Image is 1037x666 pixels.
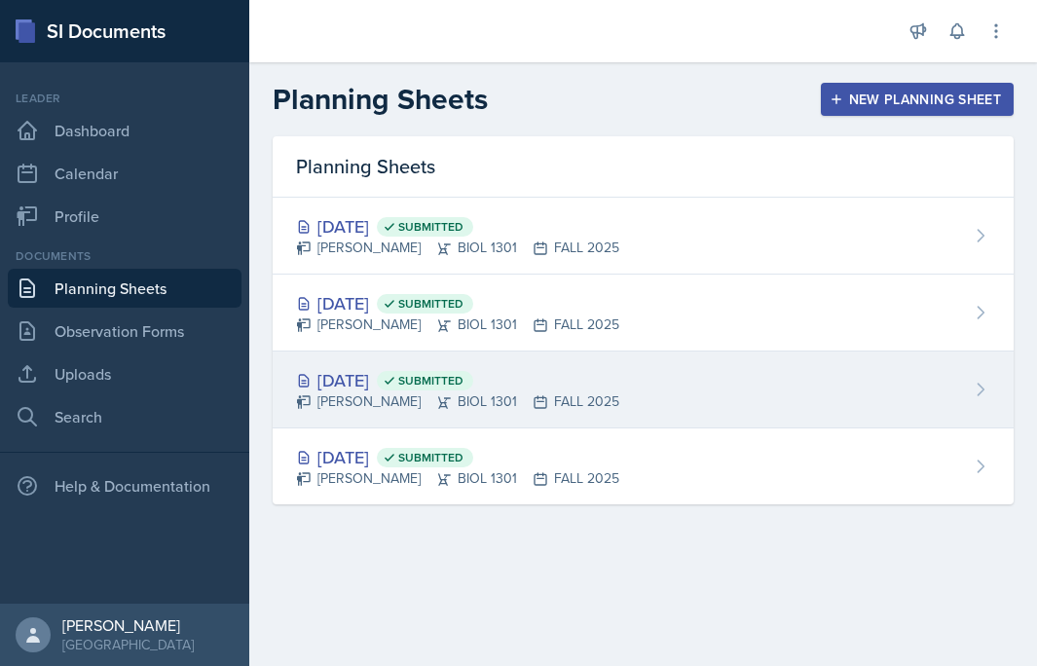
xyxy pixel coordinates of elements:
a: [DATE] Submitted [PERSON_NAME]BIOL 1301FALL 2025 [273,351,1014,428]
div: [PERSON_NAME] BIOL 1301 FALL 2025 [296,238,619,258]
span: Submitted [398,450,463,465]
button: New Planning Sheet [821,83,1014,116]
a: [DATE] Submitted [PERSON_NAME]BIOL 1301FALL 2025 [273,428,1014,504]
span: Submitted [398,219,463,235]
div: Help & Documentation [8,466,241,505]
a: Calendar [8,154,241,193]
div: Planning Sheets [273,136,1014,198]
div: [GEOGRAPHIC_DATA] [62,635,194,654]
a: Uploads [8,354,241,393]
div: [PERSON_NAME] BIOL 1301 FALL 2025 [296,391,619,412]
div: New Planning Sheet [833,92,1001,107]
div: [PERSON_NAME] [62,615,194,635]
span: Submitted [398,373,463,388]
a: Search [8,397,241,436]
a: Planning Sheets [8,269,241,308]
a: [DATE] Submitted [PERSON_NAME]BIOL 1301FALL 2025 [273,198,1014,275]
div: [DATE] [296,367,619,393]
a: [DATE] Submitted [PERSON_NAME]BIOL 1301FALL 2025 [273,275,1014,351]
span: Submitted [398,296,463,312]
a: Dashboard [8,111,241,150]
div: Documents [8,247,241,265]
div: [DATE] [296,444,619,470]
div: [PERSON_NAME] BIOL 1301 FALL 2025 [296,468,619,489]
div: [DATE] [296,213,619,240]
a: Observation Forms [8,312,241,351]
div: [PERSON_NAME] BIOL 1301 FALL 2025 [296,314,619,335]
div: [DATE] [296,290,619,316]
div: Leader [8,90,241,107]
a: Profile [8,197,241,236]
h2: Planning Sheets [273,82,488,117]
